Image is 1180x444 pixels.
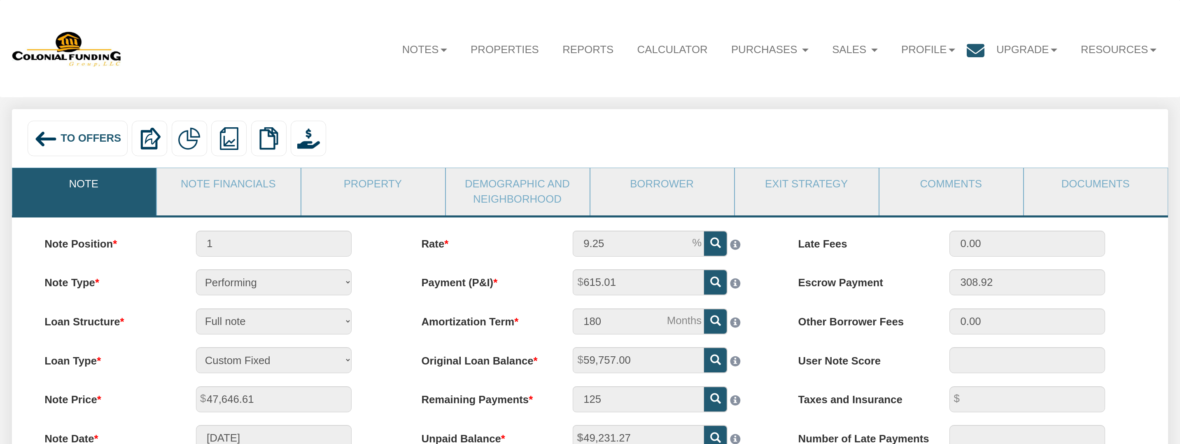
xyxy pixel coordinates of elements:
a: Note Financials [157,168,300,201]
input: This field can contain only numeric characters [573,231,704,257]
label: Late Fees [785,231,937,252]
img: 579666 [12,30,123,67]
label: User Note Score [785,347,937,368]
img: back_arrow_left_icon.svg [34,127,58,151]
span: To Offers [61,132,121,144]
a: Documents [1024,168,1167,201]
a: Profile [889,33,967,65]
a: Comments [879,168,1022,201]
label: Note Price [32,386,183,407]
a: Reports [550,33,625,65]
img: export.svg [138,127,161,150]
img: partial.png [178,127,201,150]
label: Loan Type [32,347,183,368]
label: Amortization Term [408,308,560,329]
a: Resources [1069,33,1168,65]
img: reports.png [218,127,240,150]
label: Other Borrower Fees [785,308,937,329]
label: Loan Structure [32,308,183,329]
a: Properties [459,33,550,65]
label: Remaining Payments [408,386,560,407]
a: Upgrade [984,33,1069,65]
a: Exit Strategy [735,168,878,201]
a: Calculator [625,33,719,65]
a: Note [12,168,155,201]
a: Purchases [719,33,820,65]
label: Rate [408,231,560,252]
img: purchase_offer.png [297,127,320,150]
label: Note Type [32,269,183,290]
label: Payment (P&I) [408,269,560,290]
a: Borrower [590,168,733,201]
label: Original Loan Balance [408,347,560,368]
a: Sales [820,33,889,65]
label: Taxes and Insurance [785,386,937,407]
a: Demographic and Neighborhood [446,168,589,216]
a: Notes [390,33,459,65]
label: Escrow Payment [785,269,937,290]
label: Note Position [32,231,183,252]
img: copy.png [257,127,280,150]
a: Property [301,168,444,201]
